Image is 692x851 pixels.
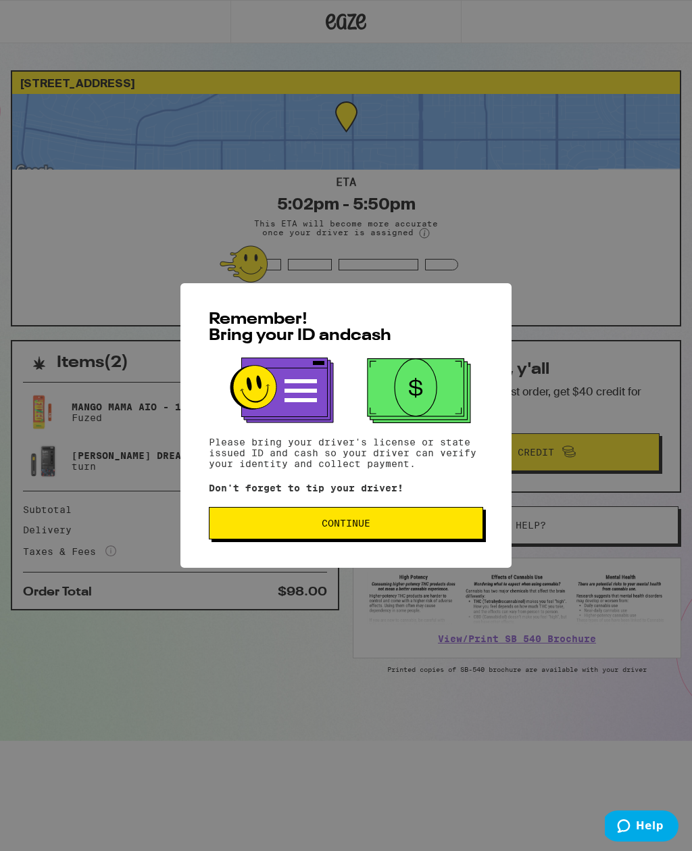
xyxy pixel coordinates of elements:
[209,483,483,493] p: Don't forget to tip your driver!
[209,507,483,539] button: Continue
[605,810,678,844] iframe: Opens a widget where you can find more information
[209,437,483,469] p: Please bring your driver's license or state issued ID and cash so your driver can verify your ide...
[209,312,391,344] span: Remember! Bring your ID and cash
[322,518,370,528] span: Continue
